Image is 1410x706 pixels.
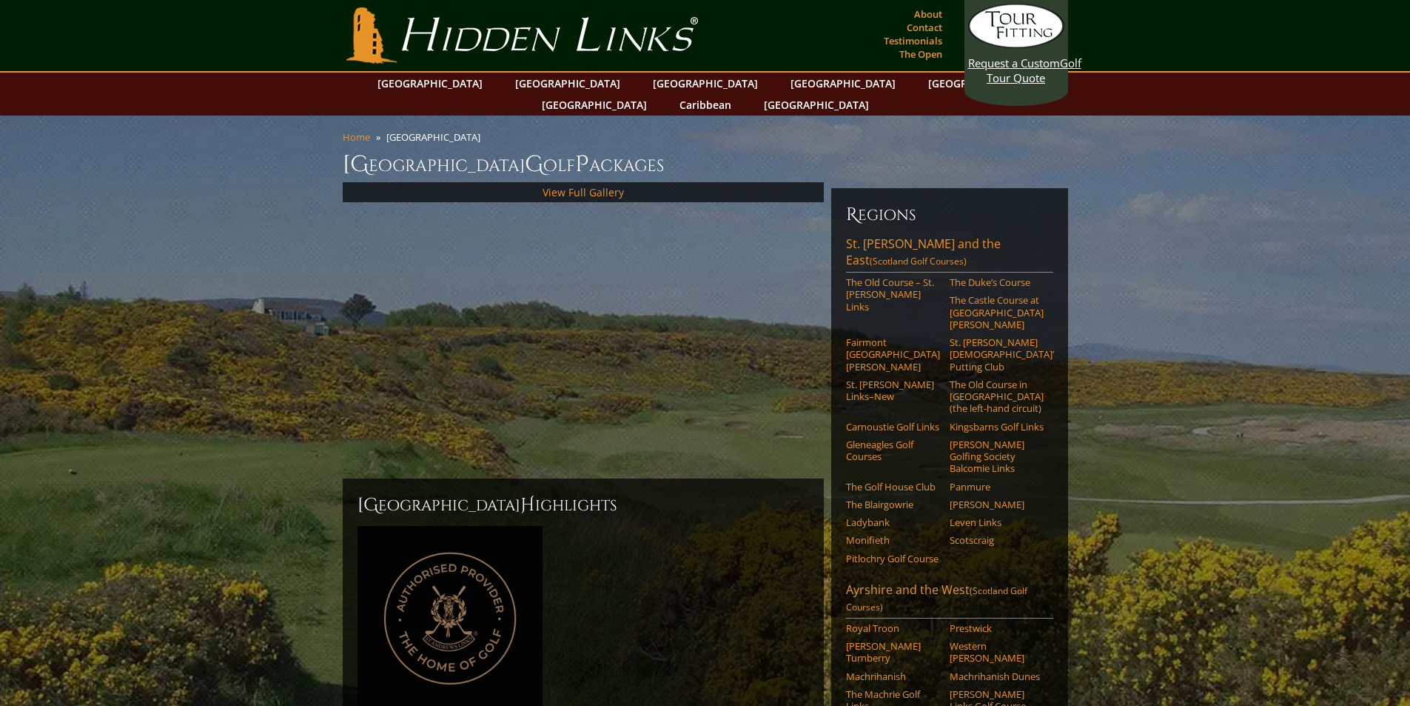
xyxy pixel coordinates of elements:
a: [GEOGRAPHIC_DATA] [370,73,490,94]
a: Home [343,130,370,144]
a: The Old Course in [GEOGRAPHIC_DATA] (the left-hand circuit) [950,379,1044,415]
a: The Golf House Club [846,481,940,493]
a: The Duke’s Course [950,276,1044,288]
a: The Blairgowrie [846,499,940,510]
a: [GEOGRAPHIC_DATA] [783,73,903,94]
h2: [GEOGRAPHIC_DATA] ighlights [357,493,809,517]
a: [PERSON_NAME] [950,499,1044,510]
a: Fairmont [GEOGRAPHIC_DATA][PERSON_NAME] [846,336,940,373]
a: Caribbean [672,94,739,116]
a: Pitlochry Golf Course [846,553,940,565]
a: [PERSON_NAME] Turnberry [846,640,940,665]
a: Testimonials [880,30,946,51]
span: H [520,493,535,517]
a: Machrihanish [846,670,940,682]
a: Kingsbarns Golf Links [950,421,1044,433]
a: Gleneagles Golf Courses [846,439,940,463]
a: Leven Links [950,516,1044,528]
a: Prestwick [950,622,1044,634]
a: St. [PERSON_NAME] Links–New [846,379,940,403]
a: Contact [903,17,946,38]
a: The Castle Course at [GEOGRAPHIC_DATA][PERSON_NAME] [950,294,1044,330]
a: Royal Troon [846,622,940,634]
a: Monifieth [846,534,940,546]
li: [GEOGRAPHIC_DATA] [386,130,486,144]
a: [GEOGRAPHIC_DATA] [534,94,654,116]
a: The Old Course – St. [PERSON_NAME] Links [846,276,940,313]
a: The Open [896,44,946,64]
a: [GEOGRAPHIC_DATA] [756,94,876,116]
a: About [910,4,946,24]
a: View Full Gallery [543,185,624,199]
h6: Regions [846,203,1053,227]
span: Request a Custom [968,56,1060,70]
a: [GEOGRAPHIC_DATA] [645,73,765,94]
a: Request a CustomGolf Tour Quote [968,4,1064,85]
a: Ladybank [846,516,940,528]
a: St. [PERSON_NAME] [DEMOGRAPHIC_DATA]’ Putting Club [950,336,1044,373]
a: [PERSON_NAME] Golfing Society Balcomie Links [950,439,1044,475]
span: G [525,150,543,179]
a: Western [PERSON_NAME] [950,640,1044,665]
a: [GEOGRAPHIC_DATA] [508,73,628,94]
a: Carnoustie Golf Links [846,421,940,433]
h1: [GEOGRAPHIC_DATA] olf ackages [343,150,1068,179]
a: Scotscraig [950,534,1044,546]
span: P [575,150,589,179]
span: (Scotland Golf Courses) [846,585,1027,613]
a: Panmure [950,481,1044,493]
span: (Scotland Golf Courses) [870,255,967,267]
a: Ayrshire and the West(Scotland Golf Courses) [846,582,1053,619]
a: St. [PERSON_NAME] and the East(Scotland Golf Courses) [846,236,1053,273]
a: Machrihanish Dunes [950,670,1044,682]
a: [GEOGRAPHIC_DATA] [921,73,1041,94]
